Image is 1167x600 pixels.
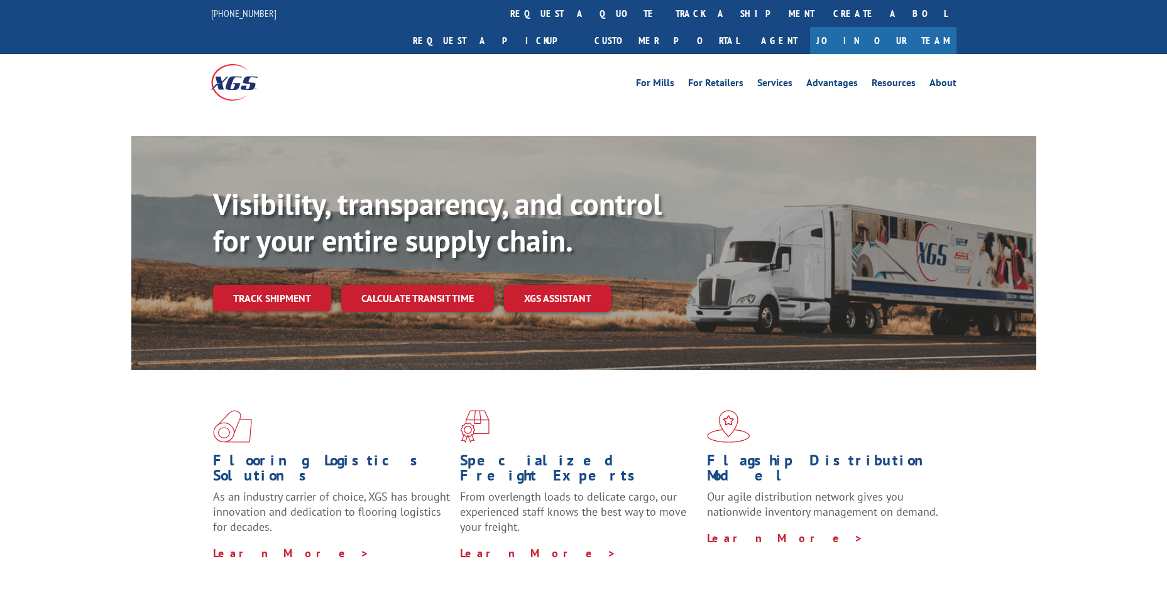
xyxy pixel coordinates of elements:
[213,489,450,534] span: As an industry carrier of choice, XGS has brought innovation and dedication to flooring logistics...
[403,27,585,54] a: Request a pickup
[213,184,662,260] b: Visibility, transparency, and control for your entire supply chain.
[460,410,490,443] img: xgs-icon-focused-on-flooring-red
[213,453,451,489] h1: Flooring Logistics Solutions
[748,27,810,54] a: Agent
[707,489,938,519] span: Our agile distribution network gives you nationwide inventory management on demand.
[688,78,743,92] a: For Retailers
[460,453,698,489] h1: Specialized Freight Experts
[636,78,674,92] a: For Mills
[341,285,494,312] a: Calculate transit time
[213,546,370,560] a: Learn More >
[757,78,792,92] a: Services
[810,27,956,54] a: Join Our Team
[211,7,277,19] a: [PHONE_NUMBER]
[707,453,945,489] h1: Flagship Distribution Model
[460,489,698,545] p: From overlength loads to delicate cargo, our experienced staff knows the best way to move your fr...
[872,78,916,92] a: Resources
[213,285,331,311] a: Track shipment
[213,410,252,443] img: xgs-icon-total-supply-chain-intelligence-red
[929,78,956,92] a: About
[806,78,858,92] a: Advantages
[460,546,616,560] a: Learn More >
[707,410,750,443] img: xgs-icon-flagship-distribution-model-red
[504,285,611,312] a: XGS ASSISTANT
[585,27,748,54] a: Customer Portal
[707,531,863,545] a: Learn More >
